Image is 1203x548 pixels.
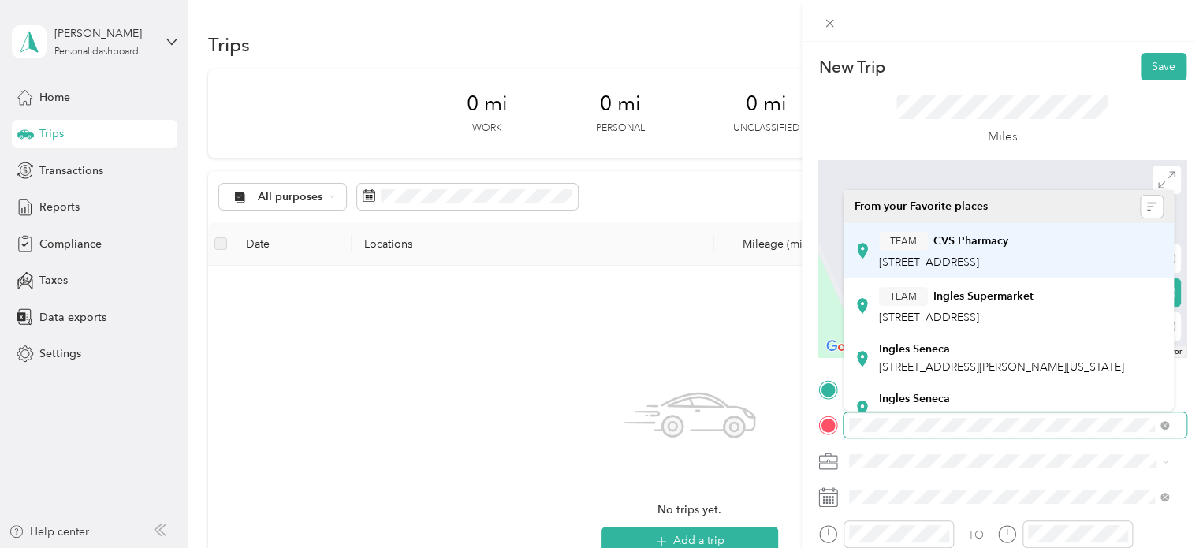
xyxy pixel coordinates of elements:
strong: Ingles Seneca [879,392,950,406]
span: [STREET_ADDRESS][PERSON_NAME][US_STATE] [879,360,1124,374]
strong: CVS Pharmacy [933,234,1008,248]
span: [STREET_ADDRESS] [879,255,979,269]
button: TEAM [879,287,928,307]
span: [STREET_ADDRESS] [879,311,979,324]
div: TO [968,527,984,543]
button: Save [1141,53,1186,80]
span: [STREET_ADDRESS][PERSON_NAME][US_STATE] [879,410,1124,423]
p: New Trip [818,56,885,78]
strong: Ingles Seneca [879,342,950,356]
img: Google [822,337,874,357]
p: Miles [988,127,1018,147]
span: TEAM [890,289,917,304]
span: TEAM [890,234,917,248]
a: Open this area in Google Maps (opens a new window) [822,337,874,357]
button: TEAM [879,232,928,252]
strong: Ingles Supermarket [933,289,1034,304]
iframe: Everlance-gr Chat Button Frame [1115,460,1203,548]
span: From your Favorite places [855,199,988,214]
